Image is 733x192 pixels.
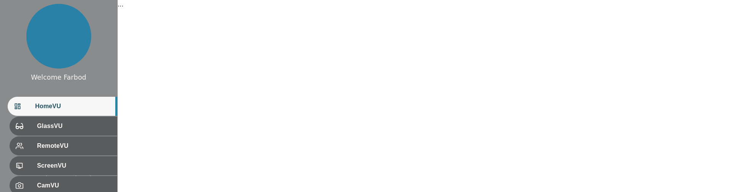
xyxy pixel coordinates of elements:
img: profile.png [26,4,91,69]
span: HomeVU [35,102,111,111]
span: ScreenVU [37,161,111,170]
span: GlassVU [37,122,111,131]
div: HomeVU [8,97,117,116]
div: RemoteVU [10,136,117,155]
span: RemoteVU [37,141,111,150]
div: GlassVU [10,117,117,136]
span: CamVU [37,181,111,190]
div: ScreenVU [10,156,117,175]
div: Welcome Farbod [31,72,86,82]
